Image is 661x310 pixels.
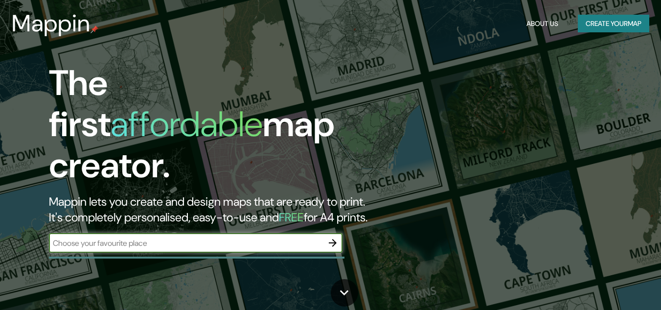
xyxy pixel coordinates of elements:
[578,15,649,33] button: Create yourmap
[91,25,98,33] img: mappin-pin
[49,63,380,194] h1: The first map creator.
[49,194,380,225] h2: Mappin lets you create and design maps that are ready to print. It's completely personalised, eas...
[111,101,263,147] h1: affordable
[49,238,323,249] input: Choose your favourite place
[12,10,91,37] h3: Mappin
[523,15,562,33] button: About Us
[279,210,304,225] h5: FREE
